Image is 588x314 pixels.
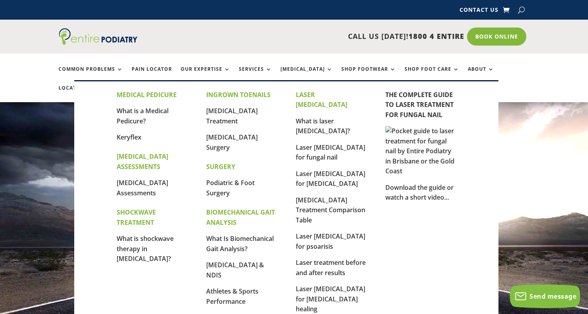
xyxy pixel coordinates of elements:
img: Pocket guide to laser treatment for fungal nail by Entire Podiatry in Brisbane or the Gold Coast [385,126,456,176]
a: Shop Foot Care [405,66,459,83]
a: Our Expertise [181,66,230,83]
strong: SURGERY [206,162,235,171]
a: Locations [59,85,98,102]
strong: [MEDICAL_DATA] ASSESSMENTS [117,152,168,171]
a: Download the guide or watch a short video... [385,183,454,202]
a: What is laser [MEDICAL_DATA]? [296,117,350,136]
a: Keryflex [117,133,141,141]
span: 1800 4 ENTIRE [408,31,464,41]
a: Pain Locator [132,66,172,83]
a: Laser [MEDICAL_DATA] for fungal nail [296,143,365,162]
a: Services [239,66,272,83]
a: [MEDICAL_DATA] & NDIS [206,261,264,279]
a: What Is Biomechanical Gait Analysis? [206,234,274,253]
img: logo (1) [59,28,137,45]
button: Send message [510,285,580,308]
a: Shop Footwear [341,66,396,83]
strong: INGROWN TOENAILS [206,90,271,99]
a: Contact Us [460,7,498,16]
a: [MEDICAL_DATA] [280,66,333,83]
a: [MEDICAL_DATA] Treatment Comparison Table [296,196,365,224]
a: About [468,66,494,83]
a: Laser treatment before and after results [296,258,366,277]
strong: MEDICAL PEDICURE [117,90,177,99]
a: Laser [MEDICAL_DATA] for psoarisis [296,232,365,251]
a: Entire Podiatry [59,39,137,46]
strong: SHOCKWAVE TREATMENT [117,208,156,227]
a: Book Online [467,28,526,46]
a: THE COMPLETE GUIDE TO LASER TREATMENT FOR FUNGAL NAIL [385,90,454,119]
a: [MEDICAL_DATA] Assessments [117,178,168,197]
a: Athletes & Sports Performance [206,287,258,306]
p: CALL US [DATE]! [168,31,465,42]
strong: LASER [MEDICAL_DATA] [296,90,347,109]
a: Common Problems [59,66,123,83]
strong: BIOMECHANICAL GAIT ANALYSIS [206,208,275,227]
a: What is shockwave therapy in [MEDICAL_DATA]? [117,234,174,263]
a: Podiatric & Foot Surgery [206,178,255,197]
a: Laser [MEDICAL_DATA] for [MEDICAL_DATA] healing [296,285,365,313]
span: Send message [529,292,576,301]
a: Laser [MEDICAL_DATA] for [MEDICAL_DATA] [296,169,365,188]
a: [MEDICAL_DATA] Surgery [206,133,258,152]
a: [MEDICAL_DATA] Treatment [206,107,258,125]
a: What is a Medical Pedicure? [117,107,169,125]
